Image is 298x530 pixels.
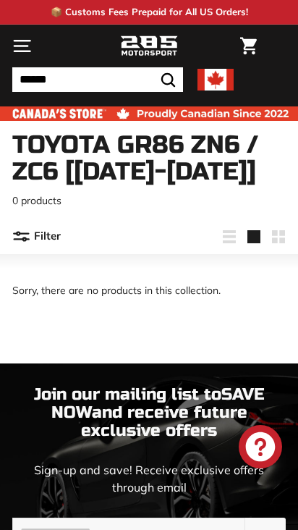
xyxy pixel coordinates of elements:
[51,384,265,422] strong: SAVE NOW
[12,219,61,254] button: Filter
[120,34,178,59] img: Logo_285_Motorsport_areodynamics_components
[12,461,286,496] p: Sign-up and save! Receive exclusive offers through email
[233,25,264,67] a: Cart
[12,193,286,209] p: 0 products
[51,5,248,20] p: 📦 Customs Fees Prepaid for All US Orders!
[12,385,286,439] p: Join our mailing list to and receive future exclusive offers
[12,132,286,186] h1: Toyota GR86 ZN6 / ZC6 [[DATE]-[DATE]]
[12,67,183,92] input: Search
[234,425,286,472] inbox-online-store-chat: Shopify online store chat
[12,254,286,327] div: Sorry, there are no products in this collection.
